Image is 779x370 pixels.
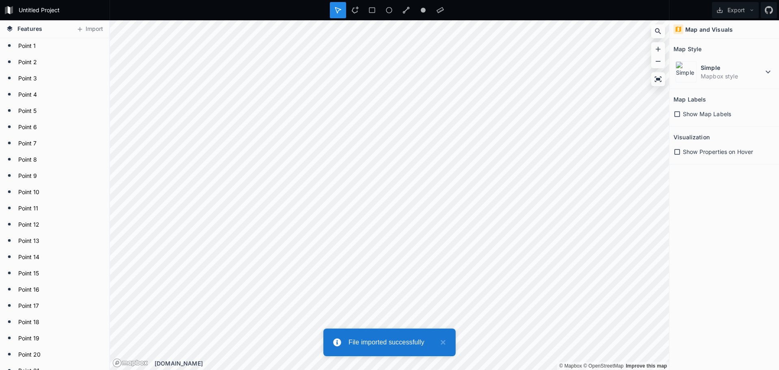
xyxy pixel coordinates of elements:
[17,24,42,33] span: Features
[674,131,710,143] h2: Visualization
[683,110,731,118] span: Show Map Labels
[626,363,667,369] a: Map feedback
[674,43,702,55] h2: Map Style
[676,61,697,82] img: Simple
[701,72,763,80] dd: Mapbox style
[701,63,763,72] dt: Simple
[559,363,582,369] a: Mapbox
[112,358,148,368] a: Mapbox logo
[72,23,107,36] button: Import
[683,147,753,156] span: Show Properties on Hover
[712,2,759,18] button: Export
[674,93,706,106] h2: Map Labels
[583,363,624,369] a: OpenStreetMap
[436,338,446,347] button: close
[349,338,436,347] div: File imported successfully
[155,359,669,368] div: [DOMAIN_NAME]
[685,25,733,34] h4: Map and Visuals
